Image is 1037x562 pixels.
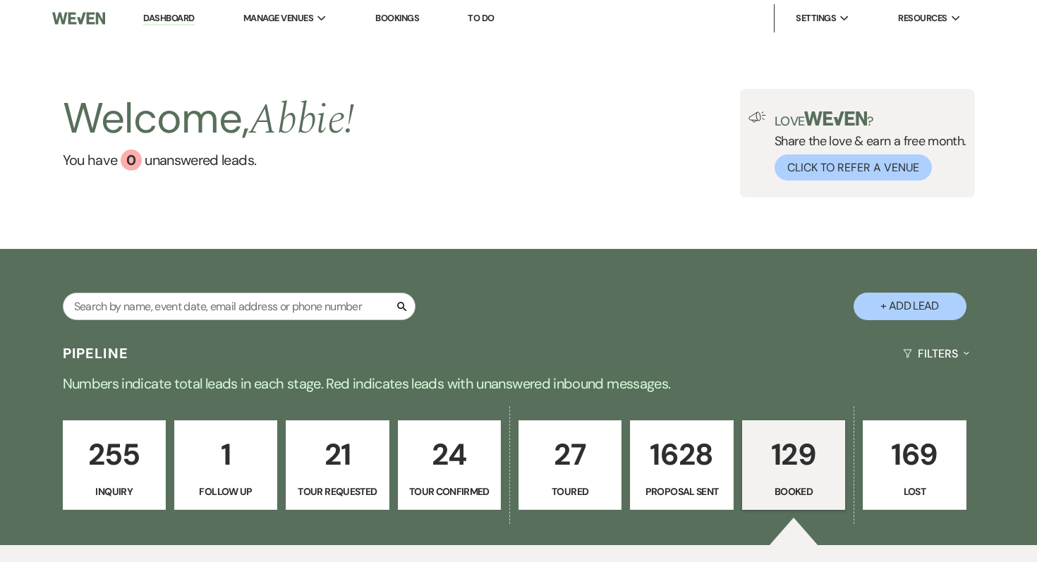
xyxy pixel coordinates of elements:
[72,484,157,499] p: Inquiry
[63,420,166,511] a: 255Inquiry
[863,420,966,511] a: 169Lost
[468,12,494,24] a: To Do
[804,111,867,126] img: weven-logo-green.svg
[249,87,354,152] span: Abbie !
[72,431,157,478] p: 255
[174,420,277,511] a: 1Follow Up
[775,111,966,128] p: Love ?
[751,484,836,499] p: Booked
[407,431,492,478] p: 24
[63,343,129,363] h3: Pipeline
[898,11,947,25] span: Resources
[796,11,836,25] span: Settings
[63,293,416,320] input: Search by name, event date, email address or phone number
[11,372,1026,395] p: Numbers indicate total leads in each stage. Red indicates leads with unanswered inbound messages.
[183,431,268,478] p: 1
[897,335,974,372] button: Filters
[518,420,621,511] a: 27Toured
[742,420,845,511] a: 129Booked
[872,431,957,478] p: 169
[243,11,313,25] span: Manage Venues
[398,420,501,511] a: 24Tour Confirmed
[52,4,105,33] img: Weven Logo
[639,431,724,478] p: 1628
[766,111,966,181] div: Share the love & earn a free month.
[286,420,389,511] a: 21Tour Requested
[748,111,766,123] img: loud-speaker-illustration.svg
[375,12,419,24] a: Bookings
[639,484,724,499] p: Proposal Sent
[751,431,836,478] p: 129
[630,420,733,511] a: 1628Proposal Sent
[121,149,142,171] div: 0
[183,484,268,499] p: Follow Up
[63,149,355,171] a: You have 0 unanswered leads.
[143,12,194,25] a: Dashboard
[295,431,380,478] p: 21
[295,484,380,499] p: Tour Requested
[528,431,612,478] p: 27
[775,154,932,181] button: Click to Refer a Venue
[407,484,492,499] p: Tour Confirmed
[528,484,612,499] p: Toured
[872,484,957,499] p: Lost
[63,89,355,149] h2: Welcome,
[854,293,966,320] button: + Add Lead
